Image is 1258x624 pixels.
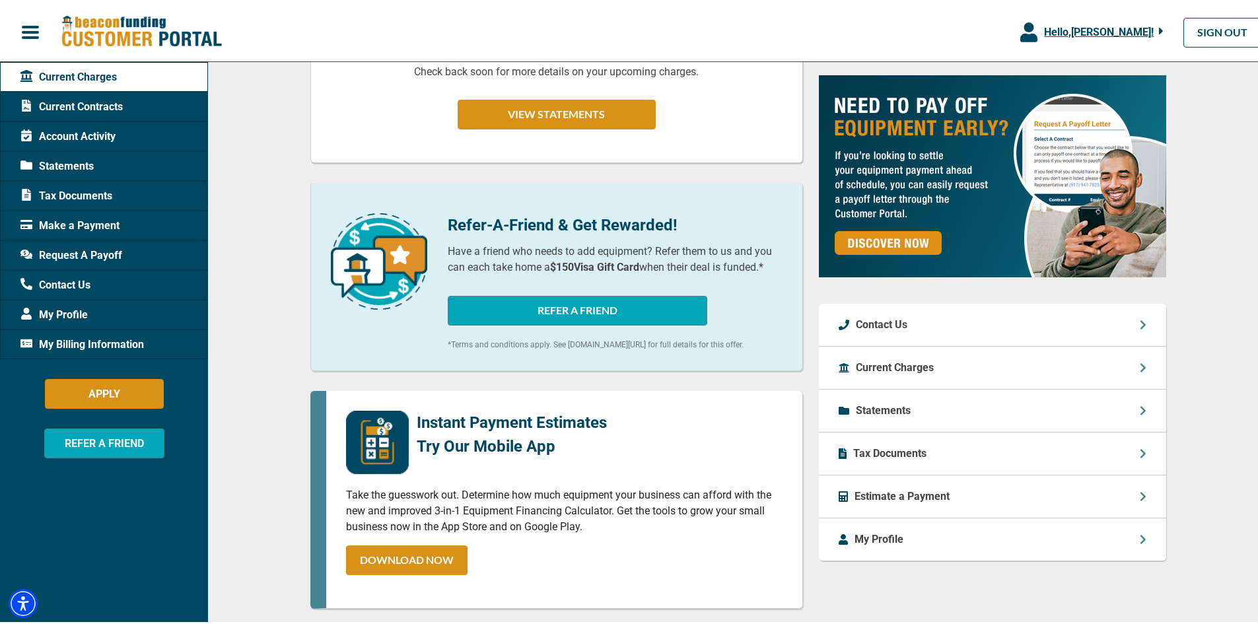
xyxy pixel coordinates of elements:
[346,408,409,471] img: mobile-app-logo.png
[44,426,164,456] button: REFER A FRIEND
[20,275,90,291] span: Contact Us
[331,211,427,307] img: refer-a-friend-icon.png
[853,443,926,459] p: Tax Documents
[346,485,783,532] p: Take the guesswork out. Determine how much equipment your business can afford with the new and im...
[20,126,116,142] span: Account Activity
[1044,23,1154,36] span: Hello, [PERSON_NAME] !
[45,376,164,406] button: APPLY
[856,357,934,373] p: Current Charges
[417,432,607,456] p: Try Our Mobile App
[855,529,903,545] p: My Profile
[855,486,950,502] p: Estimate a Payment
[20,156,94,172] span: Statements
[20,67,117,83] span: Current Charges
[20,96,123,112] span: Current Contracts
[856,314,907,330] p: Contact Us
[856,400,911,416] p: Statements
[448,293,707,323] button: REFER A FRIEND
[448,336,783,348] p: *Terms and conditions apply. See [DOMAIN_NAME][URL] for full details for this offer.
[448,211,783,234] p: Refer-A-Friend & Get Rewarded!
[458,97,656,127] button: VIEW STATEMENTS
[414,61,699,77] p: Check back soon for more details on your upcoming charges.
[346,543,468,572] a: DOWNLOAD NOW
[819,73,1166,275] img: payoff-ad-px.jpg
[61,13,222,46] img: Beacon Funding Customer Portal Logo
[20,334,144,350] span: My Billing Information
[417,408,607,432] p: Instant Payment Estimates
[20,186,112,201] span: Tax Documents
[448,241,783,273] p: Have a friend who needs to add equipment? Refer them to us and you can each take home a when thei...
[9,586,38,615] div: Accessibility Menu
[550,258,639,271] b: $150 Visa Gift Card
[20,304,88,320] span: My Profile
[20,215,120,231] span: Make a Payment
[20,245,122,261] span: Request A Payoff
